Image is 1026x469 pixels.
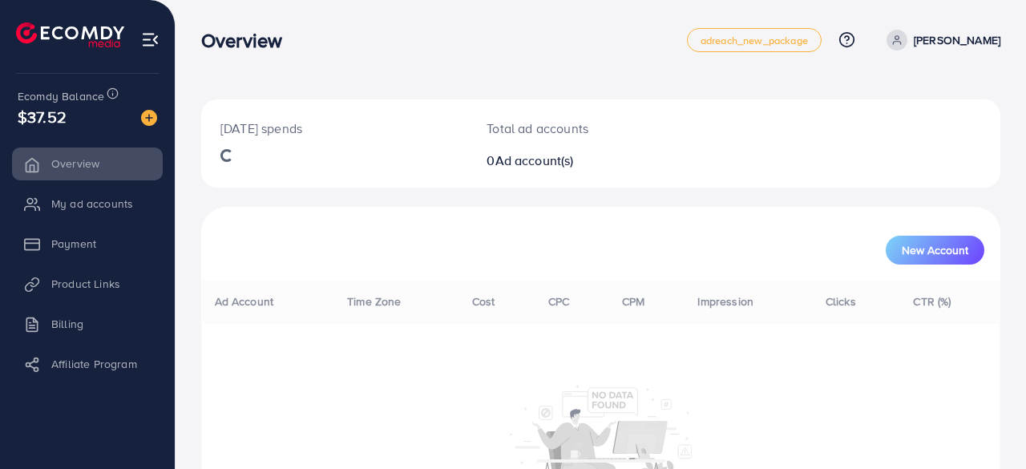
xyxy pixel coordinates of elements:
img: menu [141,30,160,49]
p: [DATE] spends [220,119,448,138]
h3: Overview [201,29,295,52]
img: image [141,110,157,126]
p: Total ad accounts [487,119,648,138]
span: adreach_new_package [701,35,808,46]
span: $37.52 [18,105,67,128]
img: logo [16,22,124,47]
a: [PERSON_NAME] [880,30,1000,51]
span: Ecomdy Balance [18,88,104,104]
span: New Account [902,245,968,256]
h2: 0 [487,153,648,168]
a: adreach_new_package [687,28,822,52]
p: [PERSON_NAME] [914,30,1000,50]
span: Ad account(s) [495,152,574,169]
button: New Account [886,236,984,265]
